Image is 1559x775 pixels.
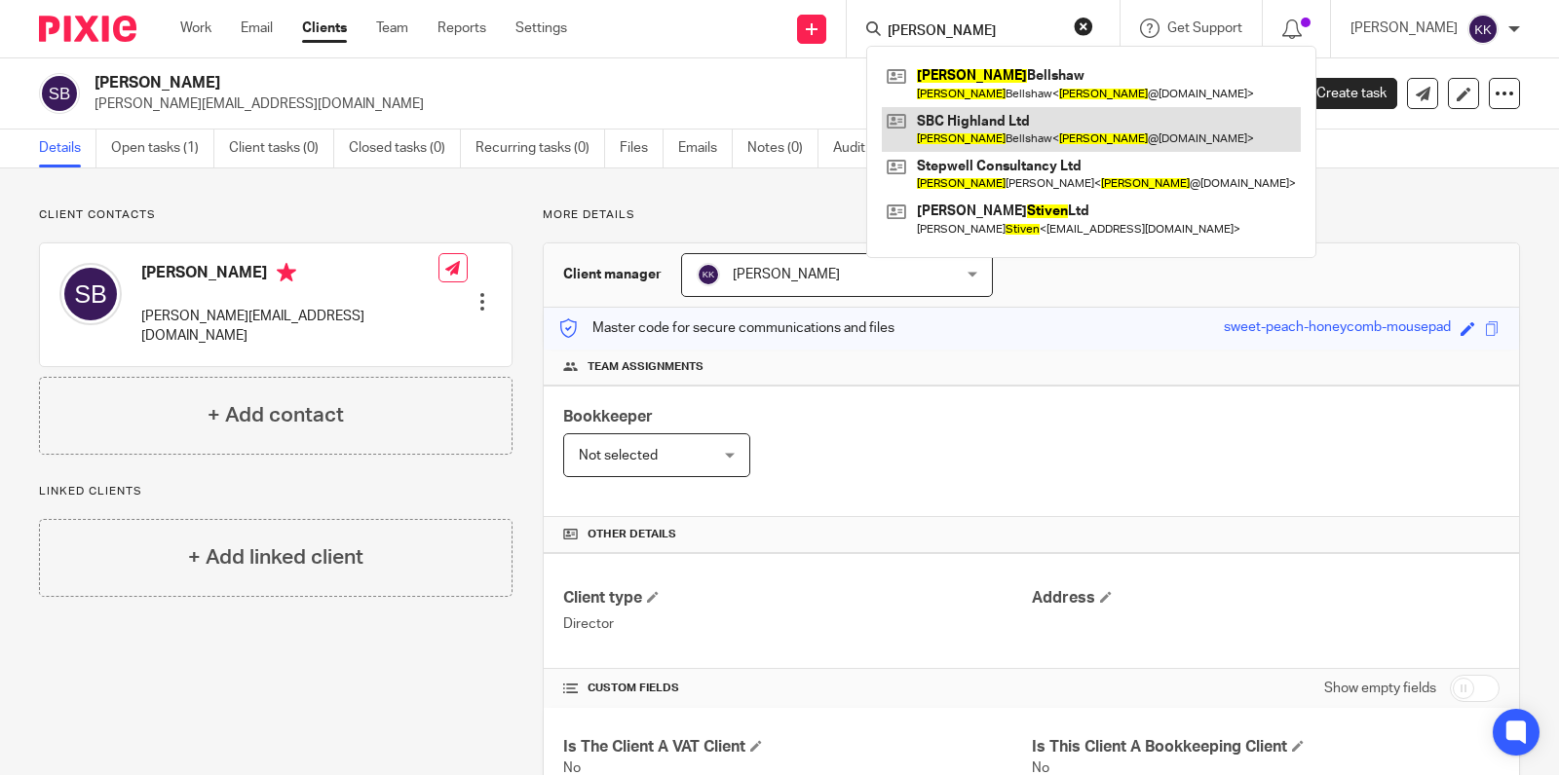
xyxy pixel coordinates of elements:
input: Search [886,23,1061,41]
p: Master code for secure communications and files [558,318,894,338]
i: Primary [277,263,296,282]
h3: Client manager [563,265,662,284]
span: [PERSON_NAME] [733,268,840,281]
label: Show empty fields [1324,679,1436,698]
img: svg%3E [39,73,80,114]
p: More details [543,207,1520,223]
span: Get Support [1167,21,1242,35]
p: Linked clients [39,484,513,499]
a: Audit logs [833,129,908,167]
p: [PERSON_NAME] [1350,18,1458,38]
span: Bookkeeper [563,409,653,424]
img: svg%3E [1467,14,1499,45]
img: Pixie [39,16,136,42]
h4: Is This Client A Bookkeeping Client [1032,737,1500,757]
a: Clients [302,18,347,38]
a: Team [376,18,408,38]
h4: Address [1032,588,1500,609]
a: Closed tasks (0) [349,129,461,167]
button: Clear [1074,17,1093,36]
h4: + Add linked client [188,542,363,572]
h4: Is The Client A VAT Client [563,737,1031,757]
span: Other details [588,527,676,542]
p: [PERSON_NAME][EMAIL_ADDRESS][DOMAIN_NAME] [95,94,1255,114]
a: Details [39,129,96,167]
p: [PERSON_NAME][EMAIL_ADDRESS][DOMAIN_NAME] [141,307,438,347]
h4: [PERSON_NAME] [141,263,438,287]
a: Open tasks (1) [111,129,214,167]
a: Notes (0) [747,129,818,167]
a: Work [180,18,211,38]
span: No [563,761,581,775]
a: Client tasks (0) [229,129,334,167]
h4: Client type [563,588,1031,609]
h4: + Add contact [208,400,344,430]
img: svg%3E [59,263,122,325]
h4: CUSTOM FIELDS [563,681,1031,696]
a: Files [620,129,664,167]
a: Settings [515,18,567,38]
span: Not selected [579,449,658,462]
a: Recurring tasks (0) [475,129,605,167]
span: No [1032,761,1049,775]
a: Emails [678,129,733,167]
span: Team assignments [588,359,703,375]
h2: [PERSON_NAME] [95,73,1023,93]
p: Client contacts [39,207,513,223]
div: sweet-peach-honeycomb-mousepad [1224,317,1451,340]
p: Director [563,614,1031,634]
img: svg%3E [697,263,720,286]
a: Create task [1284,78,1397,109]
a: Email [241,18,273,38]
a: Reports [437,18,486,38]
